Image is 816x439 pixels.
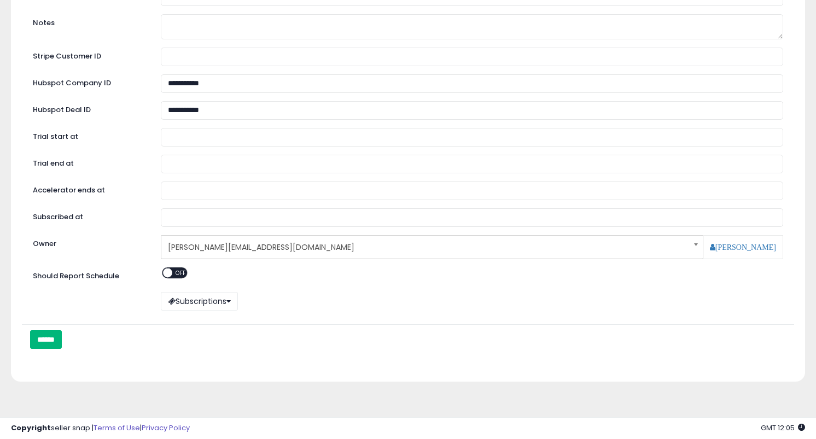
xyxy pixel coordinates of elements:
span: OFF [172,268,190,277]
label: Accelerator ends at [25,182,153,196]
a: Terms of Use [94,423,140,433]
label: Hubspot Company ID [25,74,153,89]
span: [PERSON_NAME][EMAIL_ADDRESS][DOMAIN_NAME] [168,238,682,256]
div: seller snap | | [11,423,190,434]
span: 2025-10-14 12:05 GMT [761,423,805,433]
label: Trial start at [25,128,153,142]
label: Notes [25,14,153,28]
label: Stripe Customer ID [25,48,153,62]
a: [PERSON_NAME] [710,243,776,251]
a: Privacy Policy [142,423,190,433]
button: Subscriptions [161,292,238,311]
label: Should Report Schedule [33,271,119,282]
label: Hubspot Deal ID [25,101,153,115]
strong: Copyright [11,423,51,433]
label: Trial end at [25,155,153,169]
label: Owner [33,239,56,249]
label: Subscribed at [25,208,153,223]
